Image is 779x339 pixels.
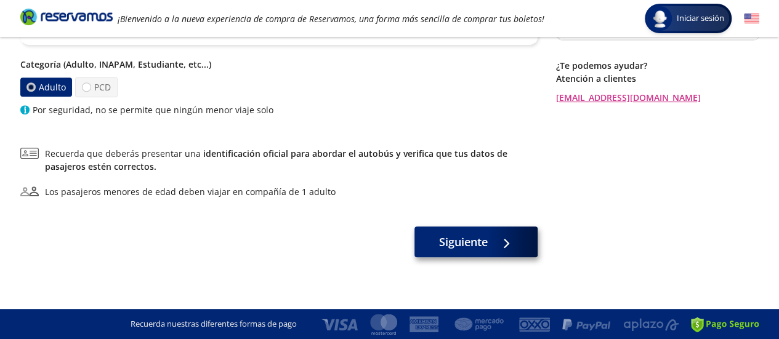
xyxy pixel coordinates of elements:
[45,147,538,173] span: Recuerda que deberás presentar una
[33,103,273,116] p: Por seguridad, no se permite que ningún menor viaje solo
[672,12,729,25] span: Iniciar sesión
[75,77,117,97] label: PCD
[439,234,488,250] span: Siguiente
[118,13,544,25] em: ¡Bienvenido a la nueva experiencia de compra de Reservamos, una forma más sencilla de comprar tus...
[414,226,538,257] button: Siguiente
[744,11,759,26] button: English
[131,318,297,330] p: Recuerda nuestras diferentes formas de pago
[20,7,113,26] i: Brand Logo
[556,91,759,104] a: [EMAIL_ADDRESS][DOMAIN_NAME]
[20,58,538,71] p: Categoría (Adulto, INAPAM, Estudiante, etc...)
[556,72,759,85] p: Atención a clientes
[20,78,71,97] label: Adulto
[20,7,113,30] a: Brand Logo
[45,148,507,172] a: identificación oficial para abordar el autobús y verifica que tus datos de pasajeros estén correc...
[556,59,759,72] p: ¿Te podemos ayudar?
[45,185,336,198] div: Los pasajeros menores de edad deben viajar en compañía de 1 adulto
